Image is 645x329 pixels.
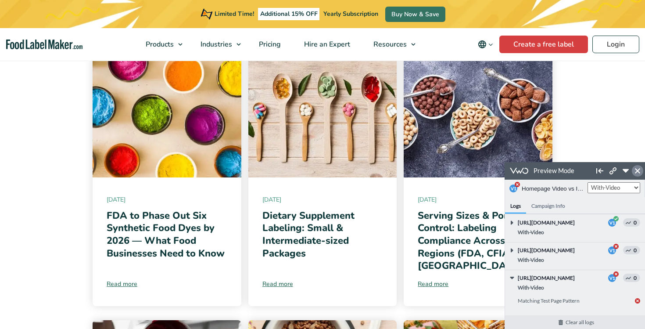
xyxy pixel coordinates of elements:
[385,7,445,22] a: Buy Now & Save
[592,36,639,53] a: Login
[118,84,136,92] span: 0
[215,10,254,18] span: Limited Time!
[118,56,136,65] span: 0
[6,40,82,50] a: Food Label Maker homepage
[17,19,83,34] button: Homepage Video vs Image (ID: 24)
[107,279,227,289] a: Read more
[107,209,225,260] a: FDA to Phase Out Six Synthetic Food Dyes by 2026 — What Food Businesses Need to Know
[262,195,383,204] span: [DATE]
[13,84,92,92] span: [URL][DOMAIN_NAME]
[104,57,111,65] div: V
[256,40,282,49] span: Pricing
[13,120,136,131] div: With-Video
[143,40,175,49] span: Products
[13,92,136,103] div: With-Video
[293,28,360,61] a: Hire an Expert
[472,36,499,53] button: Change language
[418,279,538,289] a: Read more
[262,279,383,289] a: Read more
[371,40,408,49] span: Resources
[13,133,136,144] div: Matching Test Page Pattern
[13,57,92,65] span: [URL][DOMAIN_NAME]
[247,28,290,61] a: Pricing
[104,112,111,120] div: V
[21,35,66,51] h4: Campaign Info
[189,28,245,61] a: Industries
[198,40,233,49] span: Industries
[362,28,420,61] a: Resources
[104,84,111,92] div: V
[499,36,588,53] a: Create a free label
[418,209,526,272] a: Serving Sizes & Portion Control: Labeling Compliance Across Regions (FDA, CFIA, [GEOGRAPHIC_DATA])
[108,86,111,91] span: 1
[118,112,136,120] span: 0
[262,209,355,260] a: Dietary Supplement Labeling: Small & Intermediate-sized Packages
[323,10,378,18] span: Yearly Subscription
[0,35,21,51] h4: Logs
[108,113,111,119] span: 1
[258,8,320,20] span: Additional 15% OFF
[108,58,111,63] span: 1
[13,65,136,76] div: With-Video
[418,195,538,204] span: [DATE]
[301,40,351,49] span: Hire an Expert
[134,28,187,61] a: Products
[13,112,92,120] span: [URL][DOMAIN_NAME]
[107,195,227,204] span: [DATE]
